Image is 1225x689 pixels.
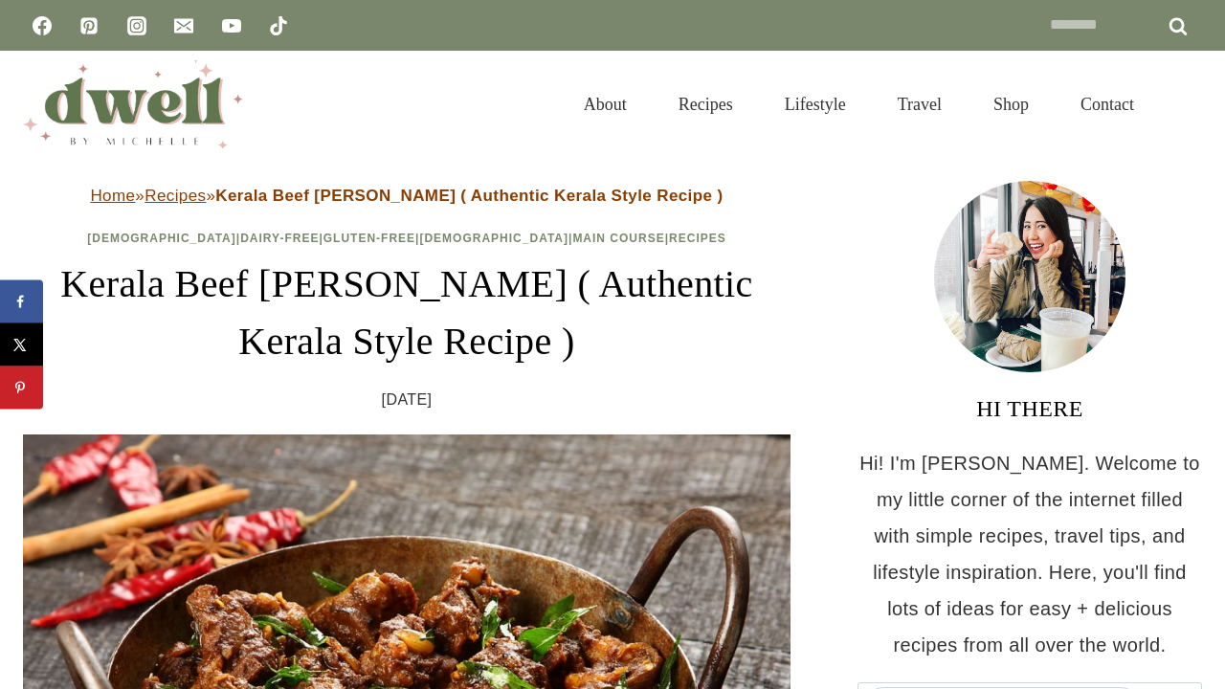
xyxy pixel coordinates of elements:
[857,391,1202,426] h3: HI THERE
[653,71,759,138] a: Recipes
[165,7,203,45] a: Email
[240,232,319,245] a: Dairy-Free
[90,187,723,205] span: » »
[669,232,726,245] a: Recipes
[558,71,653,138] a: About
[87,232,236,245] a: [DEMOGRAPHIC_DATA]
[1169,88,1202,121] button: View Search Form
[759,71,872,138] a: Lifestyle
[259,7,298,45] a: TikTok
[857,445,1202,663] p: Hi! I'm [PERSON_NAME]. Welcome to my little corner of the internet filled with simple recipes, tr...
[323,232,415,245] a: Gluten-Free
[382,386,433,414] time: [DATE]
[90,187,135,205] a: Home
[872,71,968,138] a: Travel
[23,256,791,370] h1: Kerala Beef [PERSON_NAME] ( Authentic Kerala Style Recipe )
[87,232,726,245] span: | | | | |
[23,7,61,45] a: Facebook
[1055,71,1160,138] a: Contact
[572,232,664,245] a: Main Course
[215,187,723,205] strong: Kerala Beef [PERSON_NAME] ( Authentic Kerala Style Recipe )
[118,7,156,45] a: Instagram
[419,232,568,245] a: [DEMOGRAPHIC_DATA]
[23,60,243,148] img: DWELL by michelle
[968,71,1055,138] a: Shop
[70,7,108,45] a: Pinterest
[558,71,1160,138] nav: Primary Navigation
[145,187,206,205] a: Recipes
[212,7,251,45] a: YouTube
